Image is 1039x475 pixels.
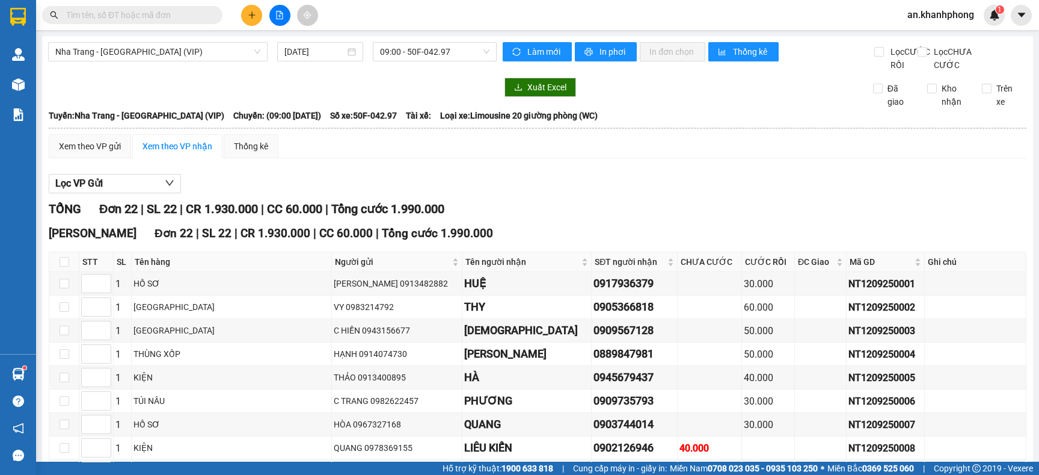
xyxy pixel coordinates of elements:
[99,202,138,216] span: Đơn 22
[744,370,792,385] div: 40.000
[49,111,224,120] b: Tuyến: Nha Trang - [GEOGRAPHIC_DATA] (VIP)
[133,394,329,408] div: TÚI NÂU
[115,347,129,362] div: 1
[464,346,590,362] div: [PERSON_NAME]
[133,418,329,431] div: HỒ SƠ
[13,423,24,434] span: notification
[862,464,914,473] strong: 0369 525 060
[848,276,922,291] div: NT1209250001
[593,346,675,362] div: 0889847981
[593,299,675,315] div: 0905366818
[464,299,590,315] div: THY
[115,394,129,409] div: 1
[443,462,553,475] span: Hỗ trợ kỹ thuật:
[584,48,595,57] span: printer
[462,413,592,436] td: QUANG
[923,462,925,475] span: |
[196,226,199,240] span: |
[319,226,373,240] span: CC 60.000
[49,226,136,240] span: [PERSON_NAME]
[464,393,590,409] div: PHƯƠNG
[462,390,592,413] td: PHƯƠNG
[462,272,592,296] td: HUỆ
[115,300,129,315] div: 1
[527,45,562,58] span: Làm mới
[12,48,25,61] img: warehouse-icon
[504,78,576,97] button: downloadXuất Excel
[12,78,25,91] img: warehouse-icon
[599,45,627,58] span: In phơi
[202,226,231,240] span: SL 22
[464,416,590,433] div: QUANG
[462,436,592,460] td: LIÊU KIẾN
[79,252,114,272] th: STT
[847,413,925,436] td: NT1209250007
[241,5,262,26] button: plus
[464,439,590,456] div: LIÊU KIẾN
[23,366,26,370] sup: 1
[49,202,81,216] span: TỔNG
[234,226,238,240] span: |
[989,10,1000,20] img: icon-new-feature
[972,464,981,473] span: copyright
[592,319,678,343] td: 0909567128
[527,81,566,94] span: Xuất Excel
[827,462,914,475] span: Miền Bắc
[848,323,922,338] div: NT1209250003
[13,396,24,407] span: question-circle
[847,272,925,296] td: NT1209250001
[133,277,329,290] div: HỒ SƠ
[592,390,678,413] td: 0909735793
[821,466,824,471] span: ⚪️
[744,347,792,362] div: 50.000
[133,347,329,361] div: THÙNG XỐP
[464,322,590,339] div: [DEMOGRAPHIC_DATA]
[334,324,460,337] div: C HIỀN 0943156677
[937,82,972,108] span: Kho nhận
[848,394,922,409] div: NT1209250006
[115,323,129,338] div: 1
[573,462,667,475] span: Cung cấp máy in - giấy in:
[670,462,818,475] span: Miền Nam
[133,324,329,337] div: [GEOGRAPHIC_DATA]
[380,43,489,61] span: 09:00 - 50F-042.97
[241,226,310,240] span: CR 1.930.000
[115,417,129,432] div: 1
[883,82,918,108] span: Đã giao
[848,347,922,362] div: NT1209250004
[592,296,678,319] td: 0905366818
[744,300,792,315] div: 60.000
[462,296,592,319] td: THY
[744,394,792,409] div: 30.000
[593,322,675,339] div: 0909567128
[13,450,24,461] span: message
[848,417,922,432] div: NT1209250007
[132,252,332,272] th: Tên hàng
[186,202,258,216] span: CR 1.930.000
[133,300,329,314] div: [GEOGRAPHIC_DATA]
[143,140,212,153] div: Xem theo VP nhận
[886,45,932,72] span: Lọc CƯỚC RỒI
[848,441,922,456] div: NT1209250008
[898,7,984,22] span: an.khanhphong
[1016,10,1027,20] span: caret-down
[562,462,564,475] span: |
[998,5,1002,14] span: 1
[640,42,705,61] button: In đơn chọn
[847,436,925,460] td: NT1209250008
[133,441,329,455] div: KIỆN
[595,255,665,269] span: SĐT người nhận
[261,202,264,216] span: |
[592,366,678,390] td: 0945679437
[66,8,208,22] input: Tìm tên, số ĐT hoặc mã đơn
[514,83,523,93] span: download
[593,439,675,456] div: 0902126946
[847,366,925,390] td: NT1209250005
[59,140,121,153] div: Xem theo VP gửi
[313,226,316,240] span: |
[334,441,460,455] div: QUANG 0978369155
[234,140,268,153] div: Thống kê
[798,255,834,269] span: ĐC Giao
[267,202,322,216] span: CC 60.000
[575,42,637,61] button: printerIn phơi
